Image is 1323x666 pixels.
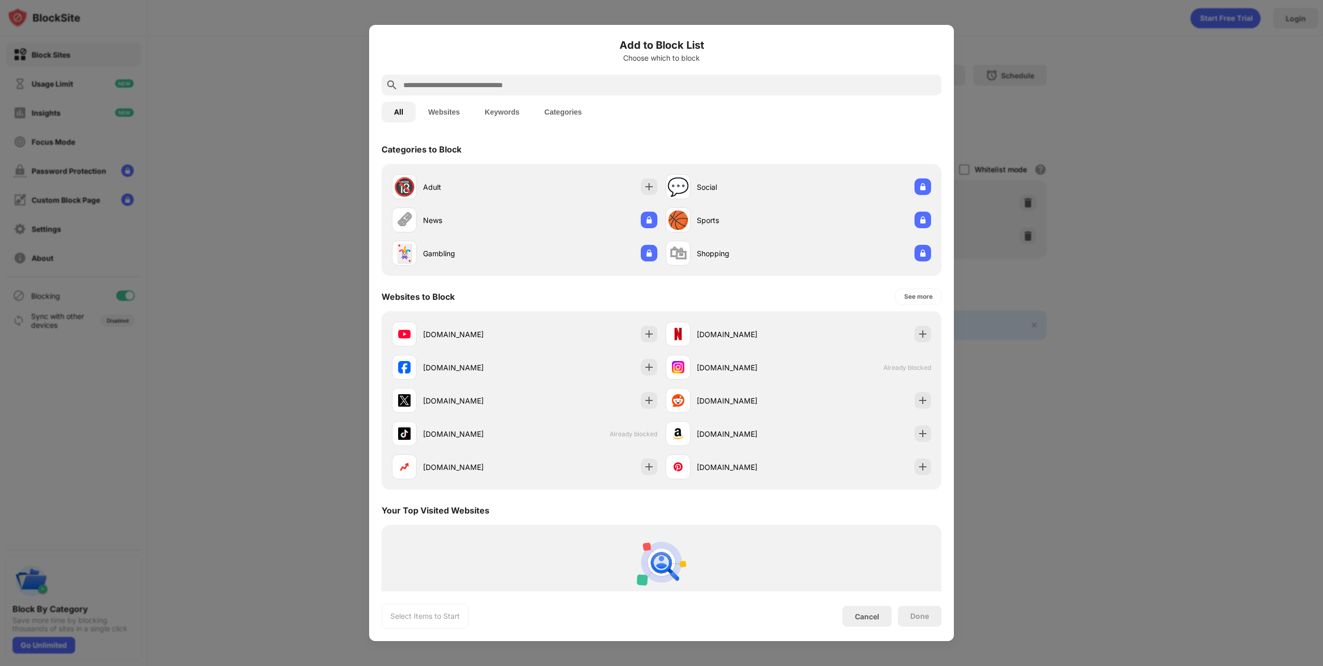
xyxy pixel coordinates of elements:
[398,394,411,407] img: favicons
[672,361,684,373] img: favicons
[382,505,489,516] div: Your Top Visited Websites
[910,612,929,620] div: Done
[423,182,525,192] div: Adult
[637,537,686,587] img: personal-suggestions.svg
[382,292,455,302] div: Websites to Block
[532,102,594,122] button: Categories
[883,364,931,371] span: Already blocked
[390,611,460,621] div: Select Items to Start
[423,462,525,473] div: [DOMAIN_NAME]
[672,461,684,473] img: favicons
[697,362,798,373] div: [DOMAIN_NAME]
[904,292,933,302] div: See more
[398,361,411,373] img: favicons
[398,427,411,440] img: favicons
[423,428,525,439] div: [DOMAIN_NAME]
[393,243,415,264] div: 🃏
[423,362,525,373] div: [DOMAIN_NAME]
[667,210,689,231] div: 🏀
[423,248,525,259] div: Gambling
[416,102,472,122] button: Websites
[398,328,411,340] img: favicons
[697,462,798,473] div: [DOMAIN_NAME]
[610,430,657,438] span: Already blocked
[423,329,525,340] div: [DOMAIN_NAME]
[472,102,532,122] button: Keywords
[382,54,941,62] div: Choose which to block
[669,243,687,264] div: 🛍
[396,210,413,231] div: 🗞
[672,427,684,440] img: favicons
[423,395,525,406] div: [DOMAIN_NAME]
[697,395,798,406] div: [DOMAIN_NAME]
[855,612,879,621] div: Cancel
[398,461,411,473] img: favicons
[393,176,415,198] div: 🔞
[697,248,798,259] div: Shopping
[697,182,798,192] div: Social
[382,102,416,122] button: All
[382,37,941,53] h6: Add to Block List
[423,215,525,226] div: News
[672,328,684,340] img: favicons
[382,144,461,155] div: Categories to Block
[386,79,398,91] img: search.svg
[697,329,798,340] div: [DOMAIN_NAME]
[697,428,798,439] div: [DOMAIN_NAME]
[697,215,798,226] div: Sports
[667,176,689,198] div: 💬
[672,394,684,407] img: favicons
